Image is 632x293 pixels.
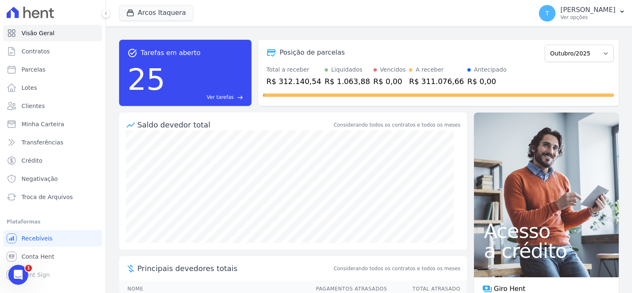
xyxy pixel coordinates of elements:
div: 25 [127,58,165,101]
div: A receber [416,65,444,74]
a: Visão Geral [3,25,102,41]
span: Ver tarefas [207,94,234,101]
div: Liquidados [331,65,363,74]
span: 1 [25,265,32,271]
a: Recebíveis [3,230,102,247]
a: Minha Carteira [3,116,102,132]
div: R$ 1.063,88 [325,76,370,87]
span: Acesso [484,221,609,241]
a: Ver tarefas east [169,94,243,101]
a: Contratos [3,43,102,60]
a: Clientes [3,98,102,114]
span: Visão Geral [22,29,55,37]
button: T [PERSON_NAME] Ver opções [532,2,632,25]
a: Conta Hent [3,248,102,265]
span: Conta Hent [22,252,54,261]
a: Troca de Arquivos [3,189,102,205]
div: Vencidos [380,65,406,74]
div: Total a receber [266,65,321,74]
div: Antecipado [474,65,507,74]
span: Tarefas em aberto [141,48,201,58]
span: task_alt [127,48,137,58]
p: Ver opções [560,14,615,21]
iframe: Intercom live chat [8,265,28,285]
span: east [237,94,243,101]
span: Transferências [22,138,63,146]
button: Arcos Itaquera [119,5,193,21]
p: [PERSON_NAME] [560,6,615,14]
a: Crédito [3,152,102,169]
div: R$ 0,00 [467,76,507,87]
span: Negativação [22,175,58,183]
span: Crédito [22,156,43,165]
a: Lotes [3,79,102,96]
a: Negativação [3,171,102,187]
span: Principais devedores totais [137,263,332,274]
span: Recebíveis [22,234,53,243]
div: R$ 312.140,54 [266,76,321,87]
span: T [546,10,549,16]
div: Considerando todos os contratos e todos os meses [334,121,460,129]
a: Parcelas [3,61,102,78]
span: Minha Carteira [22,120,64,128]
span: Considerando todos os contratos e todos os meses [334,265,460,272]
span: Parcelas [22,65,45,74]
div: R$ 311.076,66 [409,76,464,87]
span: Troca de Arquivos [22,193,73,201]
div: Plataformas [7,217,99,227]
div: Saldo devedor total [137,119,332,130]
div: Posição de parcelas [280,48,345,58]
span: Clientes [22,102,45,110]
span: Lotes [22,84,37,92]
span: a crédito [484,241,609,261]
a: Transferências [3,134,102,151]
div: R$ 0,00 [373,76,406,87]
span: Contratos [22,47,50,55]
